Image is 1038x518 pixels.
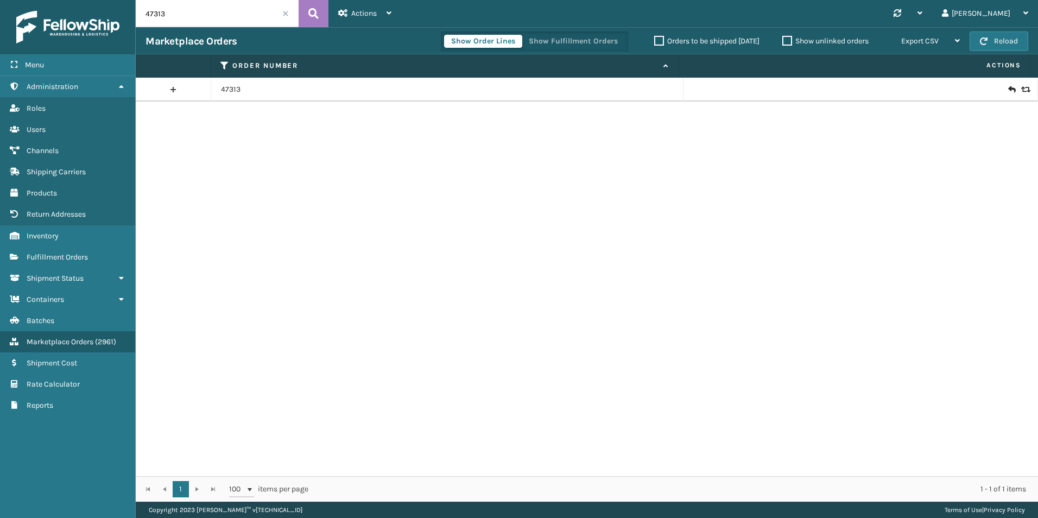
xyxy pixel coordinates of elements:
h3: Marketplace Orders [145,35,237,48]
span: Fulfillment Orders [27,252,88,262]
span: Products [27,188,57,198]
span: items per page [229,481,308,497]
label: Show unlinked orders [782,36,869,46]
a: Privacy Policy [984,506,1025,514]
span: Roles [27,104,46,113]
span: Export CSV [901,36,939,46]
span: Rate Calculator [27,380,80,389]
span: Inventory [27,231,59,241]
button: Reload [970,31,1028,51]
a: 47313 [221,84,240,95]
label: Orders to be shipped [DATE] [654,36,759,46]
span: ( 2961 ) [95,337,116,346]
div: 1 - 1 of 1 items [324,484,1026,495]
span: Batches [27,316,54,325]
a: 1 [173,481,189,497]
span: 100 [229,484,245,495]
span: Actions [682,56,1028,74]
span: Shipping Carriers [27,167,86,176]
i: Create Return Label [1008,84,1015,95]
a: Terms of Use [945,506,982,514]
span: Actions [351,9,377,18]
button: Show Order Lines [444,35,522,48]
span: Users [27,125,46,134]
span: Menu [25,60,44,70]
span: Channels [27,146,59,155]
i: Replace [1021,86,1028,93]
span: Marketplace Orders [27,337,93,346]
label: Order Number [232,61,658,71]
p: Copyright 2023 [PERSON_NAME]™ v [TECHNICAL_ID] [149,502,302,518]
span: Return Addresses [27,210,86,219]
span: Containers [27,295,64,304]
span: Administration [27,82,78,91]
img: logo [16,11,119,43]
span: Reports [27,401,53,410]
div: | [945,502,1025,518]
span: Shipment Cost [27,358,77,368]
button: Show Fulfillment Orders [522,35,625,48]
span: Shipment Status [27,274,84,283]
